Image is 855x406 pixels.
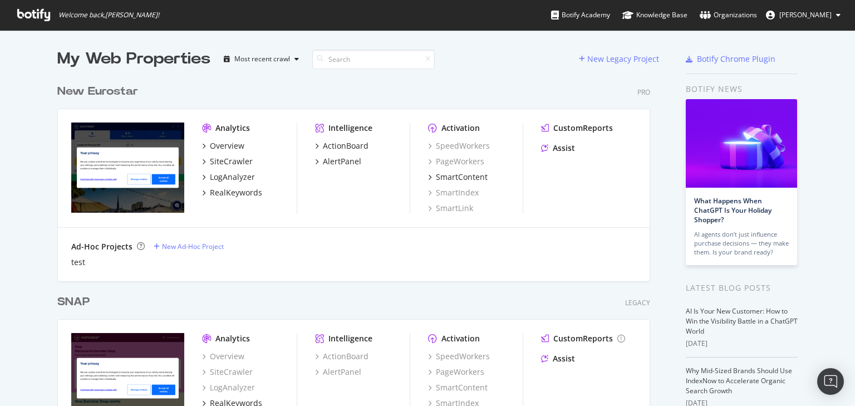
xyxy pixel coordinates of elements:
div: Assist [553,143,575,154]
a: SmartLink [428,203,473,214]
a: SiteCrawler [202,366,253,378]
div: RealKeywords [210,187,262,198]
div: AI agents don’t just influence purchase decisions — they make them. Is your brand ready? [694,230,789,257]
div: Ad-Hoc Projects [71,241,132,252]
div: Most recent crawl [234,56,290,62]
div: New Ad-Hoc Project [162,242,224,251]
a: LogAnalyzer [202,172,255,183]
div: Analytics [215,333,250,344]
div: Overview [210,140,244,151]
a: LogAnalyzer [202,382,255,393]
a: ActionBoard [315,140,368,151]
a: Overview [202,351,244,362]
span: Da Silva Eva [779,10,832,19]
a: CustomReports [541,123,613,134]
div: AlertPanel [323,156,361,167]
span: Welcome back, [PERSON_NAME] ! [58,11,159,19]
a: AI Is Your New Customer: How to Win the Visibility Battle in a ChatGPT World [686,306,798,336]
div: Botify news [686,83,798,95]
a: SpeedWorkers [428,140,490,151]
div: Assist [553,353,575,364]
div: SNAP [57,294,90,310]
div: Pro [637,87,650,97]
div: SiteCrawler [210,156,253,167]
a: ActionBoard [315,351,368,362]
div: CustomReports [553,333,613,344]
a: AlertPanel [315,366,361,378]
div: ActionBoard [323,140,368,151]
a: Assist [541,143,575,154]
a: AlertPanel [315,156,361,167]
div: Activation [441,333,480,344]
div: New Eurostar [57,84,138,100]
div: Legacy [625,298,650,307]
button: [PERSON_NAME] [757,6,849,24]
a: New Ad-Hoc Project [154,242,224,251]
a: Overview [202,140,244,151]
div: New Legacy Project [587,53,659,65]
a: SiteCrawler [202,156,253,167]
a: SpeedWorkers [428,351,490,362]
button: New Legacy Project [579,50,659,68]
a: PageWorkers [428,366,484,378]
a: Botify Chrome Plugin [686,53,775,65]
a: test [71,257,85,268]
div: Open Intercom Messenger [817,368,844,395]
a: CustomReports [541,333,625,344]
div: Activation [441,123,480,134]
div: CustomReports [553,123,613,134]
div: Latest Blog Posts [686,282,798,294]
div: Intelligence [328,123,372,134]
img: www.eurostar.com [71,123,184,213]
div: [DATE] [686,339,798,349]
div: Organizations [700,9,757,21]
a: RealKeywords [202,187,262,198]
div: Botify Chrome Plugin [697,53,775,65]
a: New Eurostar [57,84,142,100]
a: Assist [541,353,575,364]
a: What Happens When ChatGPT Is Your Holiday Shopper? [694,196,772,224]
input: Search [312,50,435,69]
a: PageWorkers [428,156,484,167]
img: What Happens When ChatGPT Is Your Holiday Shopper? [686,99,797,188]
div: Botify Academy [551,9,610,21]
a: New Legacy Project [579,54,659,63]
a: Why Mid-Sized Brands Should Use IndexNow to Accelerate Organic Search Growth [686,366,792,395]
div: My Web Properties [57,48,210,70]
div: SmartContent [436,172,488,183]
a: SmartContent [428,172,488,183]
div: Analytics [215,123,250,134]
div: Intelligence [328,333,372,344]
a: SmartContent [428,382,488,393]
div: LogAnalyzer [210,172,255,183]
a: SNAP [57,294,94,310]
a: SmartIndex [428,187,479,198]
button: Most recent crawl [219,50,303,68]
div: Knowledge Base [622,9,687,21]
